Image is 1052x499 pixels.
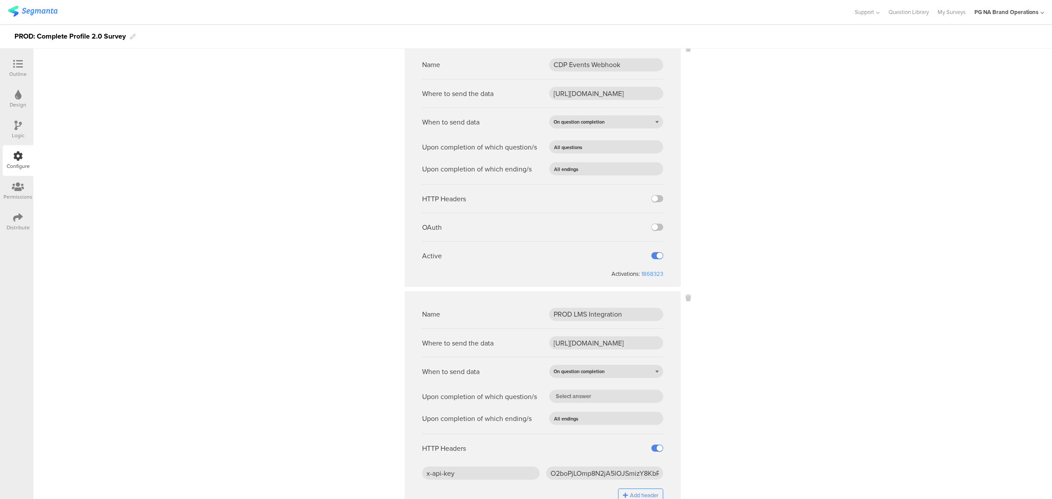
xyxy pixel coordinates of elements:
[610,270,641,278] div: Activations:
[10,101,26,109] div: Design
[422,117,480,127] div: When to send data
[422,443,466,453] div: HTTP Headers
[546,467,664,480] input: Header value
[422,89,494,99] div: Where to send the data
[9,70,27,78] div: Outline
[974,8,1038,16] div: PG NA Brand Operations
[422,413,532,424] div: Upon completion of which ending/s
[422,367,480,377] div: When to send data
[422,194,466,204] div: HTTP Headers
[554,166,578,173] span: All endings
[554,415,578,422] span: All endings
[422,467,540,480] input: Header key
[14,29,126,43] div: PROD: Complete Profile 2.0 Survey
[855,8,874,16] span: Support
[554,144,582,151] span: All questions
[422,392,537,402] div: Upon completion of which question/s
[422,338,494,348] div: Where to send the data
[422,309,440,319] div: Name
[8,6,57,17] img: segmanta logo
[422,60,440,70] div: Name
[7,162,30,170] div: Configure
[4,193,32,201] div: Permissions
[641,270,663,278] div: 1868323
[549,87,663,100] input: URL - http(s)://...
[554,118,604,125] span: On question completion
[7,224,30,232] div: Distribute
[422,251,442,261] div: Active
[549,390,663,403] input: Select answer
[549,308,663,321] input: Hook Name
[422,164,532,174] div: Upon completion of which ending/s
[549,336,663,349] input: URL - http(s)://...
[554,368,604,375] span: On question completion
[549,58,663,71] input: Hook Name
[12,132,25,139] div: Logic
[422,142,537,152] div: Upon completion of which question/s
[422,222,442,232] div: OAuth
